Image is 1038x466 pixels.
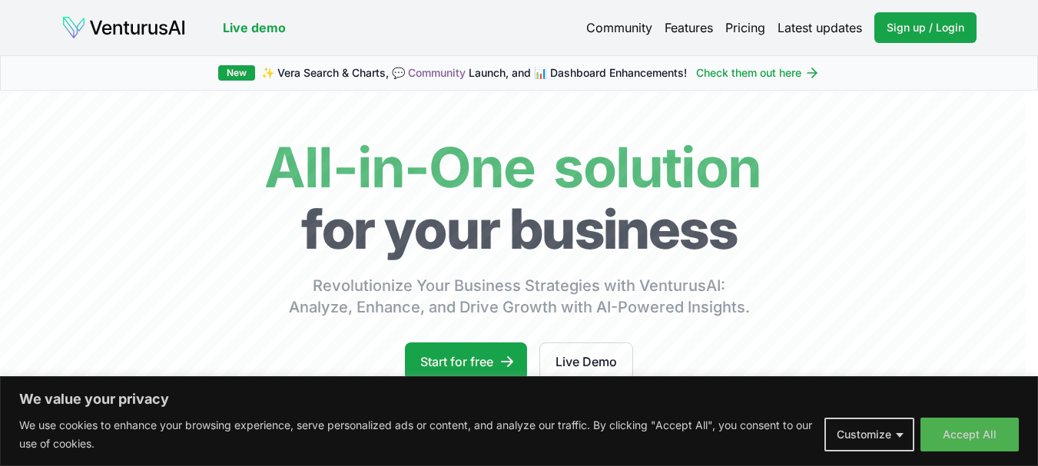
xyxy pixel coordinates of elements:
[61,15,186,40] img: logo
[586,18,652,37] a: Community
[874,12,977,43] a: Sign up / Login
[218,65,255,81] div: New
[725,18,765,37] a: Pricing
[920,418,1019,451] button: Accept All
[778,18,862,37] a: Latest updates
[223,18,286,37] a: Live demo
[824,418,914,451] button: Customize
[887,20,964,35] span: Sign up / Login
[408,66,466,79] a: Community
[261,65,687,81] span: ✨ Vera Search & Charts, 💬 Launch, and 📊 Dashboard Enhancements!
[19,390,1019,408] p: We value your privacy
[665,18,713,37] a: Features
[19,416,813,453] p: We use cookies to enhance your browsing experience, serve personalized ads or content, and analyz...
[405,342,527,381] a: Start for free
[539,342,633,381] a: Live Demo
[696,65,820,81] a: Check them out here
